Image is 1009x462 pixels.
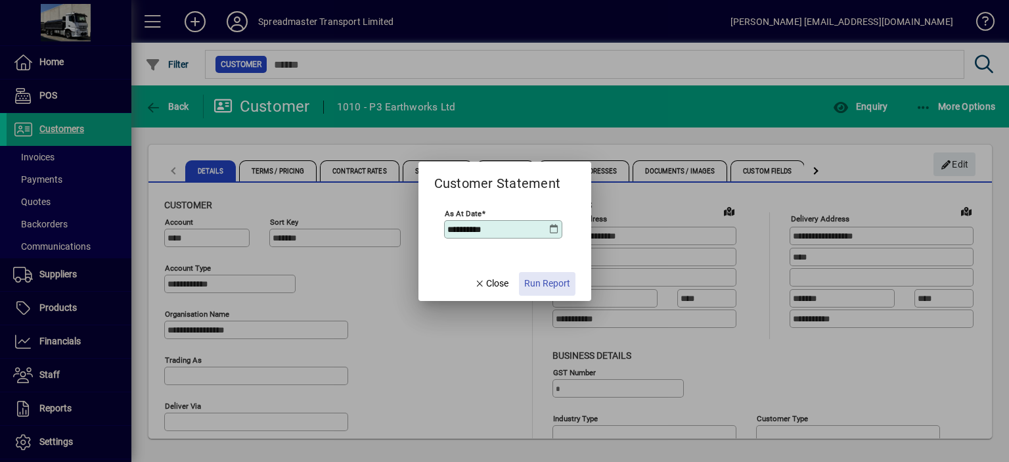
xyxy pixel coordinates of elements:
span: Run Report [524,277,570,290]
mat-label: As at Date [445,208,482,218]
span: Close [474,277,508,290]
button: Close [469,272,514,296]
h2: Customer Statement [418,162,577,194]
button: Run Report [519,272,575,296]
